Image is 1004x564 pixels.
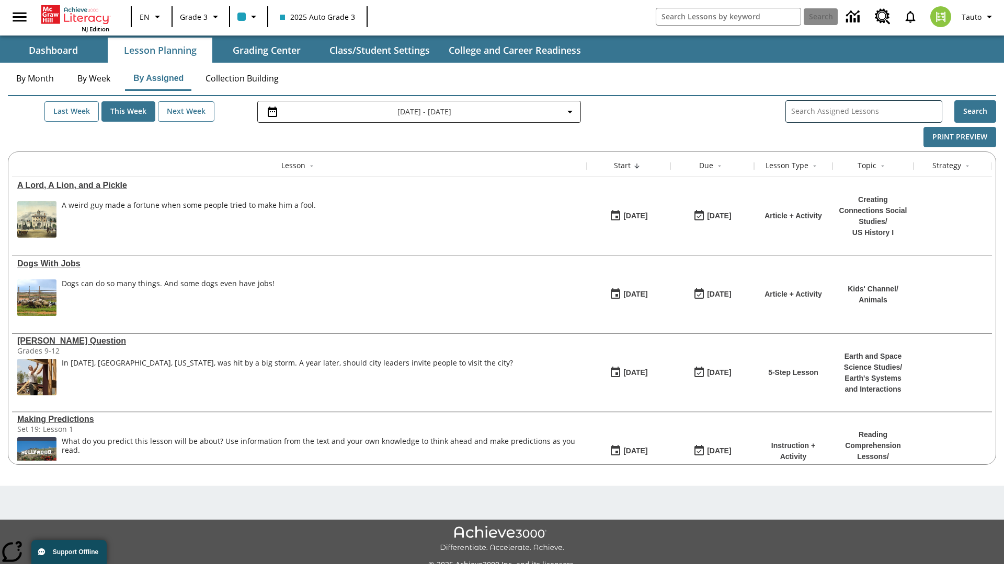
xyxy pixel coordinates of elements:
[17,259,581,268] div: Dogs With Jobs
[41,4,109,25] a: Home
[962,11,982,22] span: Tauto
[17,336,581,346] div: Joplin's Question
[17,424,174,434] div: Set 19: Lesson 1
[690,363,735,383] button: 08/24/25: Last day the lesson can be accessed
[838,429,908,462] p: Reading Comprehension Lessons /
[17,181,581,190] a: A Lord, A Lion, and a Pickle, Lessons
[8,66,62,91] button: By Month
[17,415,581,424] div: Making Predictions
[44,101,99,122] button: Last Week
[53,548,98,556] span: Support Offline
[791,104,942,119] input: Search Assigned Lessons
[838,351,908,373] p: Earth and Space Science Studies /
[606,285,651,304] button: 08/24/25: First time the lesson was available
[62,201,316,238] div: A weird guy made a fortune when some people tried to make him a fool.
[197,66,287,91] button: Collection Building
[17,346,174,356] div: Grades 9-12
[765,289,822,300] p: Article + Activity
[176,7,226,26] button: Grade: Grade 3, Select a grade
[17,181,581,190] div: A Lord, A Lion, and a Pickle
[707,444,731,457] div: [DATE]
[759,440,827,462] p: Instruction + Activity
[713,160,726,172] button: Sort
[707,209,731,222] div: [DATE]
[321,38,438,63] button: Class/Student Settings
[180,11,208,22] span: Grade 3
[838,194,908,227] p: Creating Connections Social Studies /
[1,38,106,63] button: Dashboard
[41,3,109,33] div: Home
[62,359,513,368] div: In [DATE], [GEOGRAPHIC_DATA], [US_STATE], was hit by a big storm. A year later, should city leade...
[440,38,589,63] button: College and Career Readiness
[82,25,109,33] span: NJ Edition
[214,38,319,63] button: Grading Center
[158,101,214,122] button: Next Week
[17,437,56,474] img: The white letters of the HOLLYWOOD sign on a hill with red flowers in the foreground.
[623,288,647,301] div: [DATE]
[623,209,647,222] div: [DATE]
[397,106,451,117] span: [DATE] - [DATE]
[606,363,651,383] button: 08/24/25: First time the lesson was available
[631,160,643,172] button: Sort
[961,160,974,172] button: Sort
[17,336,581,346] a: Joplin's Question, Lessons
[108,38,212,63] button: Lesson Planning
[17,279,56,316] img: sheepdog herding sheep
[62,279,275,316] span: Dogs can do so many things. And some dogs even have jobs!
[140,11,150,22] span: EN
[707,288,731,301] div: [DATE]
[606,206,651,226] button: 08/24/25: First time the lesson was available
[62,437,581,455] div: What do you predict this lesson will be about? Use information from the text and your own knowled...
[930,6,951,27] img: avatar image
[954,100,996,123] button: Search
[564,105,576,118] svg: Collapse Date Range Filter
[305,160,318,172] button: Sort
[233,7,264,26] button: Class color is light blue. Change class color
[17,415,581,424] a: Making Predictions, Lessons
[838,373,908,395] p: Earth's Systems and Interactions
[606,441,651,461] button: 08/24/25: First time the lesson was available
[262,105,576,118] button: Select the date range menu item
[838,227,908,238] p: US History I
[690,441,735,461] button: 08/24/25: Last day the lesson can be accessed
[957,7,1000,26] button: Profile/Settings
[623,366,647,379] div: [DATE]
[623,444,647,457] div: [DATE]
[690,206,735,226] button: 08/24/25: Last day the lesson can be accessed
[614,160,631,171] div: Start
[101,101,155,122] button: This Week
[699,160,713,171] div: Due
[281,160,305,171] div: Lesson
[135,7,168,26] button: Language: EN, Select a language
[848,284,898,295] p: Kids' Channel /
[932,160,961,171] div: Strategy
[67,66,120,91] button: By Week
[62,359,513,395] div: In May 2011, Joplin, Missouri, was hit by a big storm. A year later, should city leaders invite p...
[858,160,876,171] div: Topic
[848,295,898,305] p: Animals
[656,8,801,25] input: search field
[897,3,924,30] a: Notifications
[924,3,957,30] button: Select a new avatar
[4,2,35,32] button: Open side menu
[440,526,564,553] img: Achieve3000 Differentiate Accelerate Achieve
[17,359,56,395] img: image
[62,437,581,474] div: What do you predict this lesson will be about? Use information from the text and your own knowled...
[707,366,731,379] div: [DATE]
[808,160,821,172] button: Sort
[690,285,735,304] button: 08/24/25: Last day the lesson can be accessed
[876,160,889,172] button: Sort
[280,11,355,22] span: 2025 Auto Grade 3
[869,3,897,31] a: Resource Center, Will open in new tab
[17,259,581,268] a: Dogs With Jobs, Lessons
[768,367,818,378] p: 5-Step Lesson
[17,201,56,238] img: a mansion with many statues in front, along with an oxen cart and some horses and buggies
[923,127,996,147] button: Print Preview
[125,66,192,91] button: By Assigned
[62,201,316,210] div: A weird guy made a fortune when some people tried to make him a fool.
[62,279,275,288] div: Dogs can do so many things. And some dogs even have jobs!
[31,540,107,564] button: Support Offline
[840,3,869,31] a: Data Center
